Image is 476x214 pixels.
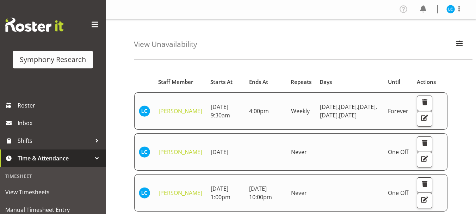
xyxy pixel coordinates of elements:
button: Delete Unavailability [417,96,432,111]
span: [DATE] [358,103,377,111]
button: Edit Unavailability [417,111,432,127]
span: Repeats [291,78,311,86]
button: Edit Unavailability [417,193,432,208]
div: Timesheet [2,169,104,183]
button: Delete Unavailability [417,136,432,152]
img: Rosterit website logo [5,18,63,32]
span: Time & Attendance [18,153,92,164]
a: [PERSON_NAME] [159,189,202,197]
span: [DATE] 10:00pm [249,185,272,201]
img: lindsay-carroll-holland11869.jpg [446,5,455,13]
h4: View Unavailability [134,40,197,48]
span: , [338,103,339,111]
span: One Off [388,148,408,156]
span: , [376,103,377,111]
span: , [357,103,358,111]
img: lindsay-carroll-holland11869.jpg [139,105,150,117]
span: 4:00pm [249,107,269,115]
button: Delete Unavailability [417,177,432,193]
span: [DATE] [320,111,339,119]
span: Starts At [210,78,233,86]
span: Roster [18,100,102,111]
span: Actions [417,78,436,86]
span: Never [291,189,307,197]
span: Inbox [18,118,102,128]
img: lindsay-carroll-holland11869.jpg [139,146,150,158]
span: Never [291,148,307,156]
span: Staff Member [158,78,193,86]
span: Shifts [18,135,92,146]
img: lindsay-carroll-holland11869.jpg [139,187,150,198]
span: Ends At [249,78,268,86]
span: [DATE] [320,103,339,111]
span: , [338,111,339,119]
div: Symphony Research [20,54,86,65]
span: Until [388,78,400,86]
span: Weekly [291,107,310,115]
span: [DATE] [339,103,358,111]
span: Days [320,78,332,86]
a: [PERSON_NAME] [159,148,202,156]
span: [DATE] [339,111,357,119]
span: View Timesheets [5,187,100,197]
a: [PERSON_NAME] [159,107,202,115]
a: View Timesheets [2,183,104,201]
button: Filter Employees [452,37,467,52]
span: [DATE] [211,148,228,156]
span: Forever [388,107,408,115]
button: Edit Unavailability [417,152,432,167]
span: [DATE] 1:00pm [211,185,230,201]
span: One Off [388,189,408,197]
span: [DATE] 9:30am [211,103,230,119]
